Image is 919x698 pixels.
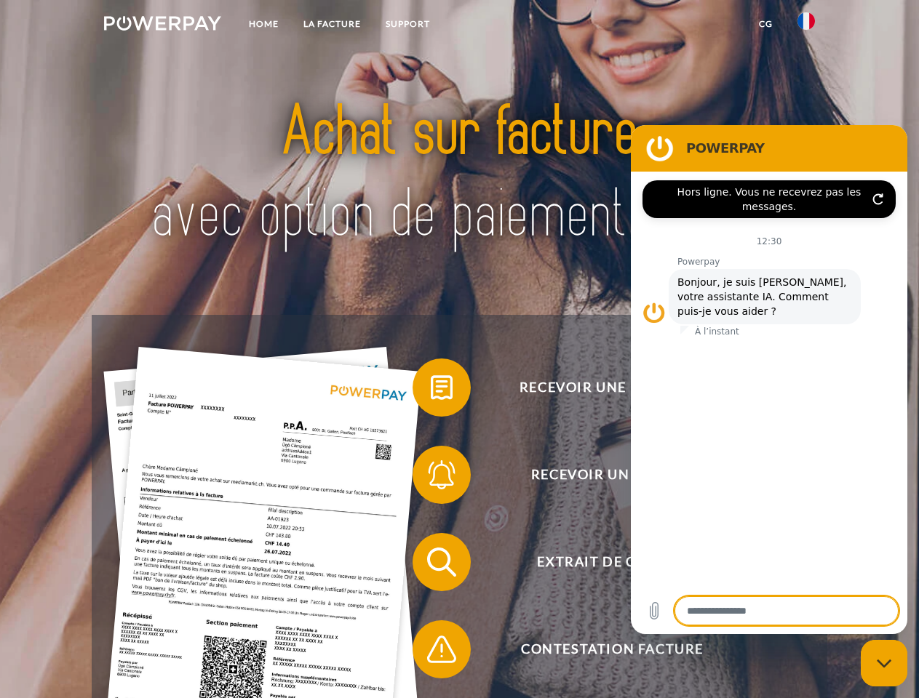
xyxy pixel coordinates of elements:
[413,358,791,417] button: Recevoir une facture ?
[423,457,460,493] img: qb_bell.svg
[434,620,790,678] span: Contestation Facture
[747,11,785,37] a: CG
[434,446,790,504] span: Recevoir un rappel?
[423,369,460,406] img: qb_bill.svg
[797,12,815,30] img: fr
[631,125,907,634] iframe: Fenêtre de messagerie
[861,640,907,686] iframe: Bouton de lancement de la fenêtre de messagerie, conversation en cours
[236,11,291,37] a: Home
[413,446,791,504] button: Recevoir un rappel?
[104,16,221,31] img: logo-powerpay-white.svg
[423,631,460,667] img: qb_warning.svg
[139,70,780,278] img: title-powerpay_fr.svg
[434,358,790,417] span: Recevoir une facture ?
[434,533,790,591] span: Extrait de compte
[291,11,373,37] a: LA FACTURE
[423,544,460,580] img: qb_search.svg
[413,533,791,591] button: Extrait de compte
[373,11,442,37] a: Support
[413,620,791,678] button: Contestation Facture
